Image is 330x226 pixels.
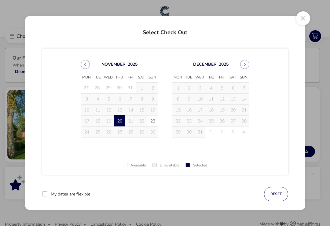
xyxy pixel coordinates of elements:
td: 17 [194,104,205,115]
td: 5 [216,82,227,93]
td: 13 [114,104,125,115]
td: 16 [183,104,194,115]
td: 22 [136,115,147,126]
button: Close [296,11,310,25]
td: 14 [125,104,136,115]
td: 3 [81,93,92,104]
button: Next Month [240,60,249,69]
span: 20 [114,116,125,126]
h2: Select Check Out [30,22,300,40]
td: 28 [92,82,103,93]
td: 10 [194,93,205,104]
td: 30 [183,126,194,137]
div: Choose Date [75,53,255,145]
td: 20 [114,115,125,126]
div: Selected [185,163,207,167]
button: Choose Year [219,61,229,67]
button: Choose Month [101,61,126,67]
td: 25 [92,126,103,137]
span: Wed [103,73,114,82]
button: Previous Month [81,60,90,69]
td: 2 [183,82,194,93]
button: reset [264,187,288,201]
td: 7 [125,93,136,104]
span: Sat [227,73,238,82]
td: 10 [81,104,92,115]
span: Sun [147,73,158,82]
td: 21 [125,115,136,126]
td: 27 [227,115,238,126]
td: 26 [103,126,114,137]
td: 11 [205,93,216,104]
span: Thu [114,73,125,82]
td: 6 [114,93,125,104]
td: 4 [238,126,249,137]
td: 4 [92,93,103,104]
td: 15 [172,104,183,115]
span: 23 [147,116,158,126]
td: 2 [216,126,227,137]
td: 6 [227,82,238,93]
td: 16 [147,104,158,115]
td: 2 [147,82,158,93]
td: 9 [147,93,158,104]
label: My dates are flexible [51,192,90,196]
div: Available [123,163,146,167]
td: 18 [205,104,216,115]
td: 15 [136,104,147,115]
td: 9 [183,93,194,104]
span: Mon [172,73,183,82]
td: 24 [81,126,92,137]
td: 29 [136,126,147,137]
td: 13 [227,93,238,104]
td: 1 [205,126,216,137]
span: Fri [216,73,227,82]
td: 27 [114,126,125,137]
td: 4 [205,82,216,93]
td: 24 [194,115,205,126]
td: 18 [92,115,103,126]
span: Tue [92,73,103,82]
span: Sun [238,73,249,82]
td: 28 [238,115,249,126]
td: 14 [238,93,249,104]
span: Thu [205,73,216,82]
span: Mon [81,73,92,82]
td: 3 [194,82,205,93]
span: Sat [136,73,147,82]
span: Tue [183,73,194,82]
td: 1 [172,82,183,93]
span: Wed [194,73,205,82]
td: 22 [172,115,183,126]
td: 19 [103,115,114,126]
span: Fri [125,73,136,82]
td: 27 [81,82,92,93]
td: 1 [136,82,147,93]
td: 21 [238,104,249,115]
td: 30 [147,126,158,137]
td: 30 [114,82,125,93]
td: 11 [92,104,103,115]
td: 19 [216,104,227,115]
td: 28 [125,126,136,137]
td: 31 [194,126,205,137]
td: 8 [172,93,183,104]
td: 25 [205,115,216,126]
td: 12 [103,104,114,115]
button: Choose Month [193,61,217,67]
td: 29 [103,82,114,93]
button: Choose Year [128,61,137,67]
div: Unavailable [152,163,179,167]
td: 31 [125,82,136,93]
td: 12 [216,93,227,104]
td: 17 [81,115,92,126]
td: 5 [103,93,114,104]
td: 8 [136,93,147,104]
td: 20 [227,104,238,115]
td: 26 [216,115,227,126]
td: 7 [238,82,249,93]
td: 23 [147,115,158,126]
td: 23 [183,115,194,126]
td: 29 [172,126,183,137]
td: 3 [227,126,238,137]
